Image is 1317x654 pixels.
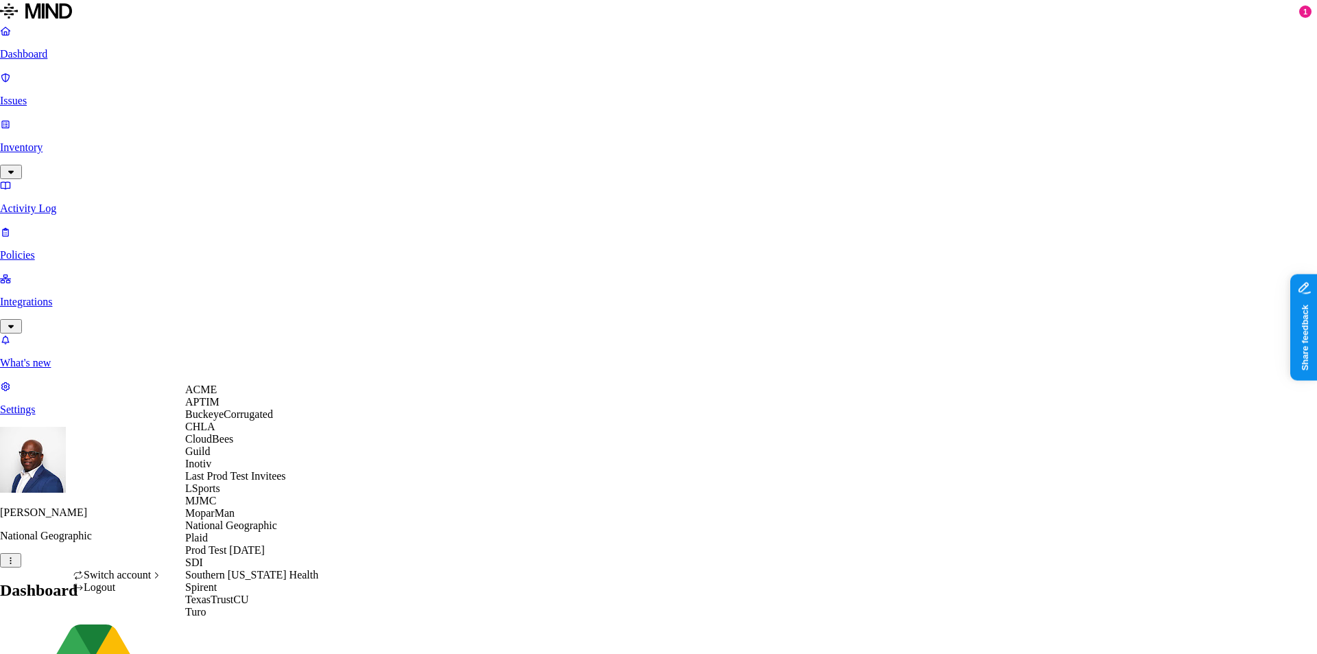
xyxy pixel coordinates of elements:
[185,495,216,506] span: MJMC
[185,581,217,593] span: Spirent
[185,606,206,618] span: Turo
[185,458,211,469] span: Inotiv
[73,581,162,594] div: Logout
[185,482,220,494] span: LSports
[185,408,273,420] span: BuckeyeCorrugated
[185,532,208,544] span: Plaid
[185,544,265,556] span: Prod Test [DATE]
[185,519,277,531] span: National Geographic
[185,421,215,432] span: CHLA
[185,557,203,568] span: SDI
[185,445,210,457] span: Guild
[185,433,233,445] span: CloudBees
[185,470,286,482] span: Last Prod Test Invitees
[185,384,217,395] span: ACME
[185,569,318,581] span: Southern [US_STATE] Health
[84,569,151,581] span: Switch account
[185,507,235,519] span: MoparMan
[185,594,249,605] span: TexasTrustCU
[185,396,219,408] span: APTIM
